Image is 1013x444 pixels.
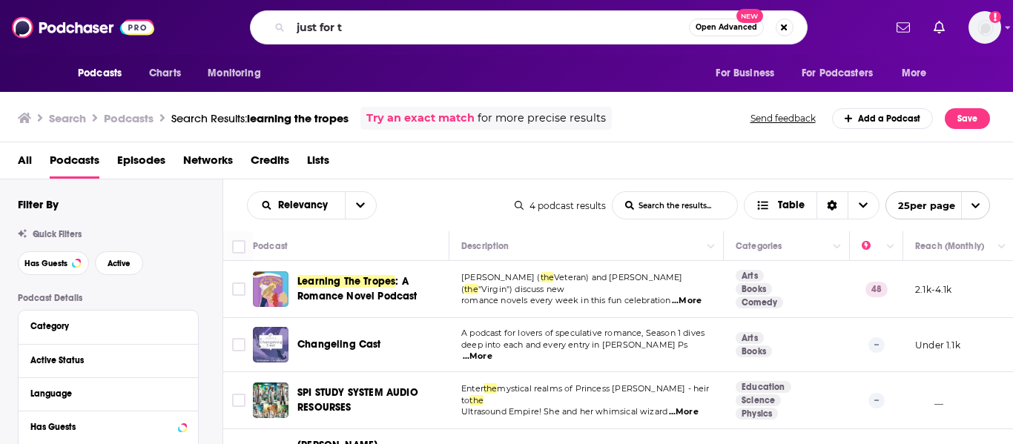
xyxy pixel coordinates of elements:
button: Save [945,108,990,129]
div: Podcast [253,237,288,255]
div: Reach (Monthly) [915,237,984,255]
span: ...More [672,295,702,307]
a: Podcasts [50,148,99,179]
a: Books [736,345,772,357]
h2: Filter By [18,197,59,211]
p: Under 1.1k [915,339,960,351]
span: Quick Filters [33,229,82,239]
a: Education [736,381,791,393]
button: Column Actions [702,238,720,256]
a: Changeling Cast [297,337,381,352]
span: [PERSON_NAME] ( [461,272,541,282]
span: For Business [716,63,774,84]
p: -- [868,393,885,408]
button: Has Guests [18,251,89,275]
button: Open AdvancedNew [689,19,764,36]
svg: Add a profile image [989,11,1001,23]
div: Has Guests [30,422,174,432]
button: Column Actions [882,238,900,256]
a: Lists [307,148,329,179]
button: Category [30,317,186,335]
div: Power Score [862,237,882,255]
span: Open Advanced [696,24,757,31]
button: open menu [67,59,141,87]
img: User Profile [969,11,1001,44]
h3: Podcasts [104,111,154,125]
a: Show notifications dropdown [891,15,916,40]
span: For Podcasters [802,63,873,84]
span: Veteran) and [PERSON_NAME] ( [461,272,683,294]
div: Description [461,237,509,255]
button: Language [30,384,186,402]
p: 2.1k-4.1k [915,283,952,296]
h3: Search [49,111,86,125]
span: Changeling Cast [297,338,381,351]
button: Active [95,251,143,275]
a: Science [736,394,781,406]
button: Column Actions [993,238,1011,256]
div: Search podcasts, credits, & more... [250,10,808,44]
a: Physics [736,408,778,420]
img: Changeling Cast [253,327,288,362]
button: Active Status [30,351,186,369]
a: Add a Podcast [832,108,934,129]
span: Learning The Tropes [297,275,395,288]
img: SPI STUDY SYSTEM AUDIO RESOURSES [253,382,288,418]
a: Credits [251,148,289,179]
img: Learning The Tropes: A Romance Novel Podcast [253,271,288,307]
span: learning the tropes [247,111,349,125]
span: Episodes [117,148,165,179]
img: Podchaser - Follow, Share and Rate Podcasts [12,13,154,42]
input: Search podcasts, credits, & more... [291,16,689,39]
a: Try an exact match [366,110,475,127]
span: the [469,395,484,405]
a: Arts [736,270,764,282]
a: SPI STUDY SYSTEM AUDIO RESOURSES [297,385,444,415]
div: Active Status [30,355,176,365]
div: Categories [736,237,782,255]
button: open menu [792,59,894,87]
button: open menu [705,59,793,87]
span: for more precise results [478,110,606,127]
a: Charts [139,59,190,87]
span: Toggle select row [232,338,245,351]
span: Toggle select row [232,394,245,407]
span: romance novels every week in this fun celebration [461,295,670,305]
span: SPI STUDY SYSTEM AUDIO RESOURSES [297,386,418,414]
div: Sort Direction [816,192,848,219]
div: 4 podcast results [515,200,606,211]
button: Send feedback [746,112,820,125]
span: Relevancy [278,200,333,211]
a: Learning The Tropes: A Romance Novel Podcast [297,274,444,304]
span: 25 per page [886,194,955,217]
h2: Choose List sort [247,191,377,219]
span: mystical realms of Princess [PERSON_NAME] - heir to [461,383,710,405]
span: Logged in as hconnor [969,11,1001,44]
span: Active [108,259,131,268]
a: Comedy [736,296,783,308]
p: __ [915,394,943,407]
p: Podcast Details [18,293,199,303]
button: open menu [885,191,990,219]
span: All [18,148,32,179]
span: Ultrasound Empire! She and her whimsical wizard [461,406,667,417]
button: Has Guests [30,417,186,436]
button: Choose View [744,191,880,219]
div: Category [30,321,176,331]
a: Search Results:learning the tropes [171,111,349,125]
p: 48 [865,282,888,296]
a: Arts [736,332,764,344]
button: Column Actions [828,238,846,256]
span: the [484,383,498,394]
div: Language [30,388,176,399]
span: Monitoring [208,63,260,84]
span: More [902,63,927,84]
span: New [736,9,763,23]
span: the [464,284,478,294]
span: Table [778,200,805,211]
